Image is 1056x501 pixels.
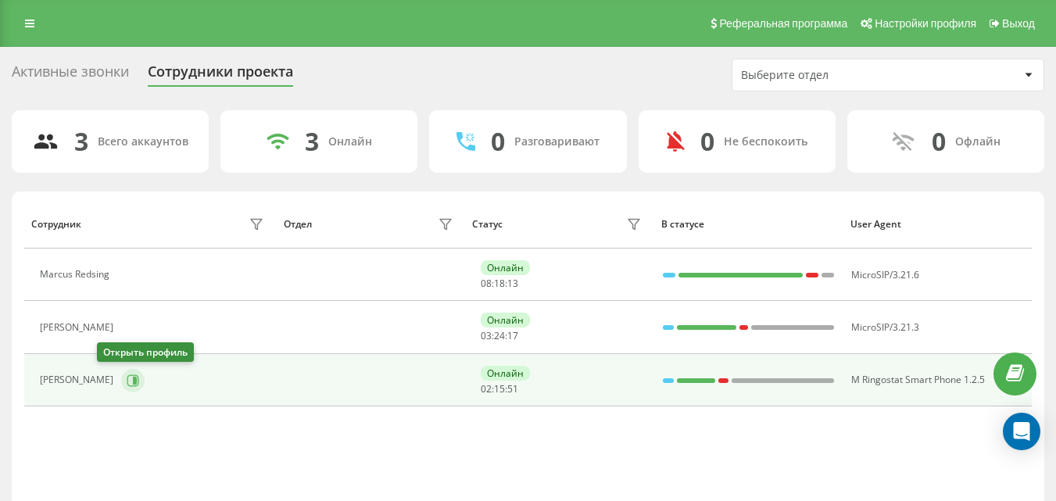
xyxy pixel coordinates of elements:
div: 0 [491,127,505,156]
span: 51 [507,382,518,395]
span: 17 [507,329,518,342]
div: 3 [74,127,88,156]
div: Открыть профиль [97,342,194,362]
span: Настройки профиля [875,17,976,30]
span: 18 [494,277,505,290]
div: Активные звонки [12,63,129,88]
div: Онлайн [481,366,530,381]
span: Выход [1002,17,1035,30]
div: Разговаривают [514,135,600,149]
div: [PERSON_NAME] [40,374,117,385]
div: Офлайн [955,135,1001,149]
div: Marcus Redsing [40,269,113,280]
span: 02 [481,382,492,395]
div: Онлайн [481,260,530,275]
span: 15 [494,382,505,395]
span: 08 [481,277,492,290]
div: Онлайн [481,313,530,327]
div: 0 [700,127,714,156]
div: Выберите отдел [741,69,928,82]
span: 13 [507,277,518,290]
span: 03 [481,329,492,342]
span: Реферальная программа [719,17,847,30]
div: 0 [932,127,946,156]
span: M Ringostat Smart Phone 1.2.5 [851,373,985,386]
div: Сотрудники проекта [148,63,293,88]
div: Статус [472,219,503,230]
div: Open Intercom Messenger [1003,413,1040,450]
div: Онлайн [328,135,372,149]
div: : : [481,384,518,395]
div: [PERSON_NAME] [40,322,117,333]
div: : : [481,278,518,289]
div: В статусе [661,219,836,230]
span: MicroSIP/3.21.3 [851,320,919,334]
div: 3 [305,127,319,156]
div: Сотрудник [31,219,81,230]
div: Всего аккаунтов [98,135,188,149]
span: MicroSIP/3.21.6 [851,268,919,281]
div: Отдел [284,219,312,230]
div: User Agent [850,219,1025,230]
div: Не беспокоить [724,135,807,149]
span: 24 [494,329,505,342]
div: : : [481,331,518,342]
